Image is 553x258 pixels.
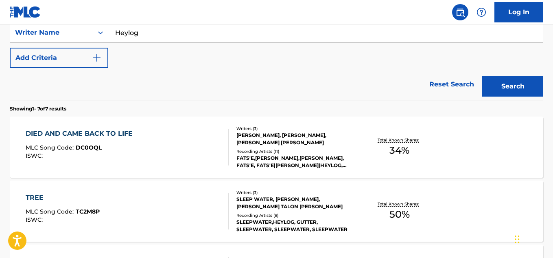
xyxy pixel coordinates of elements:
[26,144,76,151] span: MLC Song Code :
[473,4,490,20] div: Help
[389,143,409,158] span: 34 %
[26,129,137,139] div: DIED AND CAME BACK TO LIFE
[389,207,410,222] span: 50 %
[482,76,543,97] button: Search
[236,212,355,218] div: Recording Artists ( 8 )
[512,219,553,258] iframe: Chat Widget
[26,216,45,223] span: ISWC :
[378,137,421,143] p: Total Known Shares:
[92,53,102,63] img: 9d2ae6d4665cec9f34b9.svg
[236,218,355,233] div: SLEEPWATER,HEYLOG, GUTTER, SLEEPWATER, SLEEPWATER, SLEEPWATER
[236,132,355,146] div: [PERSON_NAME], [PERSON_NAME], [PERSON_NAME] [PERSON_NAME]
[515,227,520,251] div: Drag
[455,7,465,17] img: search
[236,148,355,154] div: Recording Artists ( 11 )
[452,4,468,20] a: Public Search
[15,28,88,37] div: Writer Name
[76,208,100,215] span: TC2M8P
[236,126,355,132] div: Writers ( 3 )
[26,152,45,159] span: ISWC :
[476,7,486,17] img: help
[10,6,41,18] img: MLC Logo
[10,48,108,68] button: Add Criteria
[378,201,421,207] p: Total Known Shares:
[26,208,76,215] span: MLC Song Code :
[236,190,355,196] div: Writers ( 3 )
[10,117,543,178] a: DIED AND CAME BACK TO LIFEMLC Song Code:DC0OQLISWC:Writers (3)[PERSON_NAME], [PERSON_NAME], [PERS...
[76,144,102,151] span: DC0OQL
[10,22,543,101] form: Search Form
[425,75,478,93] a: Reset Search
[236,196,355,210] div: SLEEP WATER, [PERSON_NAME], [PERSON_NAME] TALON [PERSON_NAME]
[26,193,100,203] div: TREE
[10,105,66,112] p: Showing 1 - 7 of 7 results
[494,2,543,22] a: Log In
[10,181,543,242] a: TREEMLC Song Code:TC2M8PISWC:Writers (3)SLEEP WATER, [PERSON_NAME], [PERSON_NAME] TALON [PERSON_N...
[236,154,355,169] div: FATS'E,[PERSON_NAME],[PERSON_NAME], FATS'E, FATS'E|[PERSON_NAME]|HEYLOG, FATS'E, FATS'E & [PERSON...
